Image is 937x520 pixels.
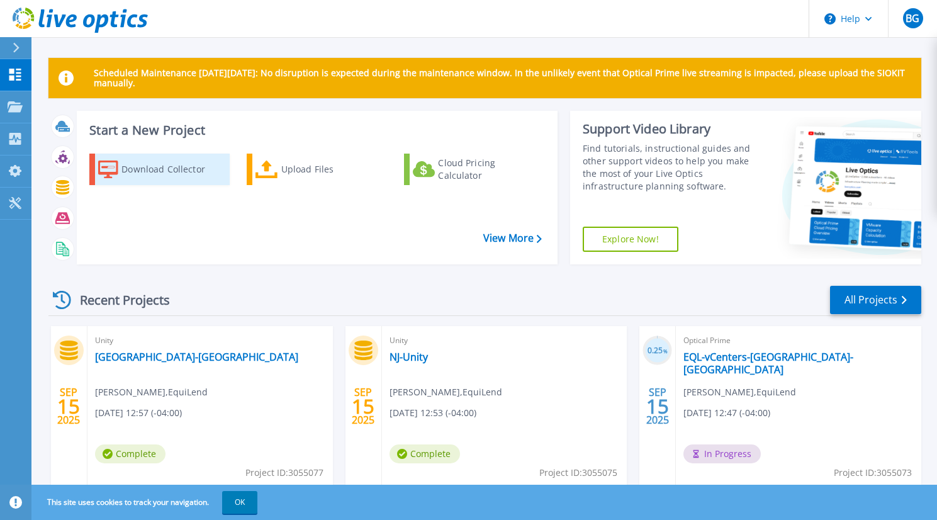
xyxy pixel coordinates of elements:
[583,142,759,193] div: Find tutorials, instructional guides and other support videos to help you make the most of your L...
[57,401,80,412] span: 15
[35,491,257,514] span: This site uses cookies to track your navigation.
[683,334,914,348] span: Optical Prime
[95,444,166,463] span: Complete
[438,157,539,182] div: Cloud Pricing Calculator
[483,232,542,244] a: View More
[830,286,921,314] a: All Projects
[834,466,912,480] span: Project ID: 3055073
[351,383,375,429] div: SEP 2025
[245,466,323,480] span: Project ID: 3055077
[390,334,620,348] span: Unity
[390,444,460,463] span: Complete
[906,13,919,23] span: BG
[121,157,222,182] div: Download Collector
[683,385,796,399] span: [PERSON_NAME] , EquiLend
[390,385,502,399] span: [PERSON_NAME] , EquiLend
[539,466,617,480] span: Project ID: 3055075
[642,344,672,358] h3: 0.25
[222,491,257,514] button: OK
[390,351,428,363] a: NJ-Unity
[404,154,544,185] a: Cloud Pricing Calculator
[352,401,374,412] span: 15
[95,351,298,363] a: [GEOGRAPHIC_DATA]-[GEOGRAPHIC_DATA]
[646,383,670,429] div: SEP 2025
[89,123,541,137] h3: Start a New Project
[646,401,669,412] span: 15
[583,227,678,252] a: Explore Now!
[95,334,325,348] span: Unity
[583,121,759,137] div: Support Video Library
[247,154,387,185] a: Upload Files
[95,406,182,420] span: [DATE] 12:57 (-04:00)
[94,68,911,88] p: Scheduled Maintenance [DATE][DATE]: No disruption is expected during the maintenance window. In t...
[683,444,761,463] span: In Progress
[48,285,187,315] div: Recent Projects
[95,385,208,399] span: [PERSON_NAME] , EquiLend
[683,351,914,376] a: EQL-vCenters-[GEOGRAPHIC_DATA]-[GEOGRAPHIC_DATA]
[390,406,476,420] span: [DATE] 12:53 (-04:00)
[57,383,81,429] div: SEP 2025
[281,157,382,182] div: Upload Files
[683,406,770,420] span: [DATE] 12:47 (-04:00)
[89,154,230,185] a: Download Collector
[663,348,668,354] span: %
